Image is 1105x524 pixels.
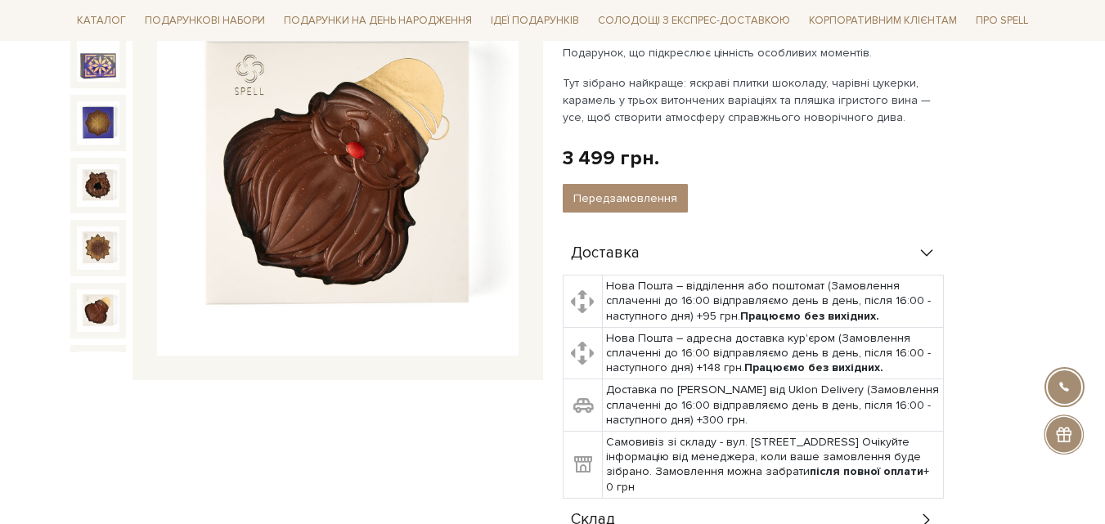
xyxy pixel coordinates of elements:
img: Подарунок Калейдоскоп свята [77,164,119,207]
td: Нова Пошта – відділення або поштомат (Замовлення сплаченні до 16:00 відправляємо день в день, піс... [602,275,943,328]
b: Працюємо без вихідних. [740,309,879,323]
a: Подарункові набори [138,8,272,34]
a: Ідеї подарунків [484,8,586,34]
img: Подарунок Калейдоскоп свята [77,226,119,269]
p: Тут зібрано найкраще: яскраві плитки шоколаду, чарівні цукерки, карамель у трьох витончених варіа... [563,74,946,126]
td: Самовивіз зі складу - вул. [STREET_ADDRESS] Очікуйте інформацію від менеджера, коли ваше замовлен... [602,432,943,499]
b: Працюємо без вихідних. [744,361,883,374]
span: Доставка [571,246,640,261]
a: Подарунки на День народження [277,8,478,34]
img: Подарунок Калейдоскоп свята [77,39,119,82]
p: Подарунок, що підкреслює цінність особливих моментів. [563,44,946,61]
div: 3 499 грн. [563,146,659,171]
a: Солодощі з експрес-доставкою [591,7,797,34]
b: після повної оплати [810,464,923,478]
img: Подарунок Калейдоскоп свята [77,101,119,144]
td: Нова Пошта – адресна доставка кур'єром (Замовлення сплаченні до 16:00 відправляємо день в день, п... [602,327,943,379]
td: Доставка по [PERSON_NAME] від Uklon Delivery (Замовлення сплаченні до 16:00 відправляємо день в д... [602,379,943,432]
a: Про Spell [969,8,1035,34]
img: Подарунок Калейдоскоп свята [77,352,119,394]
a: Корпоративним клієнтам [802,8,964,34]
a: Каталог [70,8,133,34]
button: Передзамовлення [563,184,688,213]
img: Подарунок Калейдоскоп свята [77,289,119,332]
